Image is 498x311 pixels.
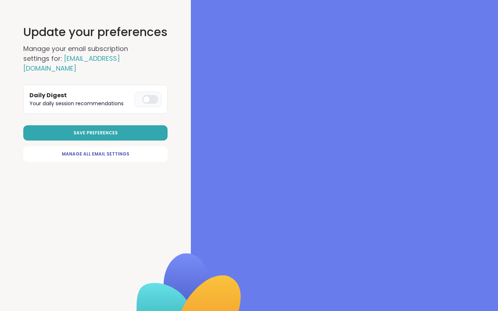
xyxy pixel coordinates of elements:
h3: Daily Digest [29,91,132,100]
span: [EMAIL_ADDRESS][DOMAIN_NAME] [23,54,120,73]
h2: Manage your email subscription settings for: [23,44,154,73]
span: Manage All Email Settings [62,151,129,157]
button: Save Preferences [23,125,168,141]
a: Manage All Email Settings [23,146,168,162]
p: Your daily session recommendations [29,100,132,107]
h1: Update your preferences [23,23,168,41]
span: Save Preferences [73,130,118,136]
